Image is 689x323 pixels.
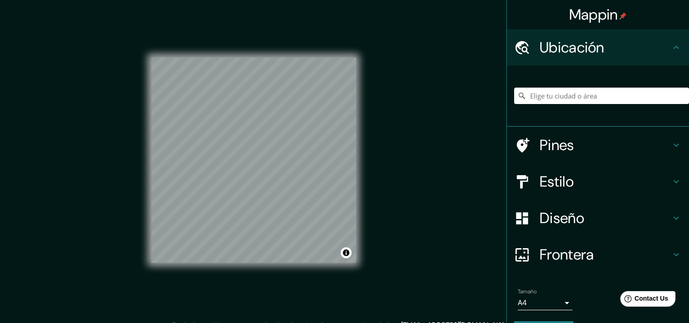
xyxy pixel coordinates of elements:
button: Alternar atribución [341,247,352,258]
img: pin-icon.png [619,12,627,20]
div: Frontera [507,236,689,273]
div: Estilo [507,163,689,200]
label: Tamaño [518,288,536,296]
font: Mappin [569,5,618,24]
h4: Frontera [540,245,671,264]
input: Elige tu ciudad o área [514,88,689,104]
h4: Pines [540,136,671,154]
h4: Ubicación [540,38,671,57]
div: Diseño [507,200,689,236]
h4: Diseño [540,209,671,227]
canvas: Mapa [151,57,356,263]
iframe: Help widget launcher [608,287,679,313]
div: A4 [518,296,572,310]
h4: Estilo [540,172,671,191]
div: Pines [507,127,689,163]
div: Ubicación [507,29,689,66]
